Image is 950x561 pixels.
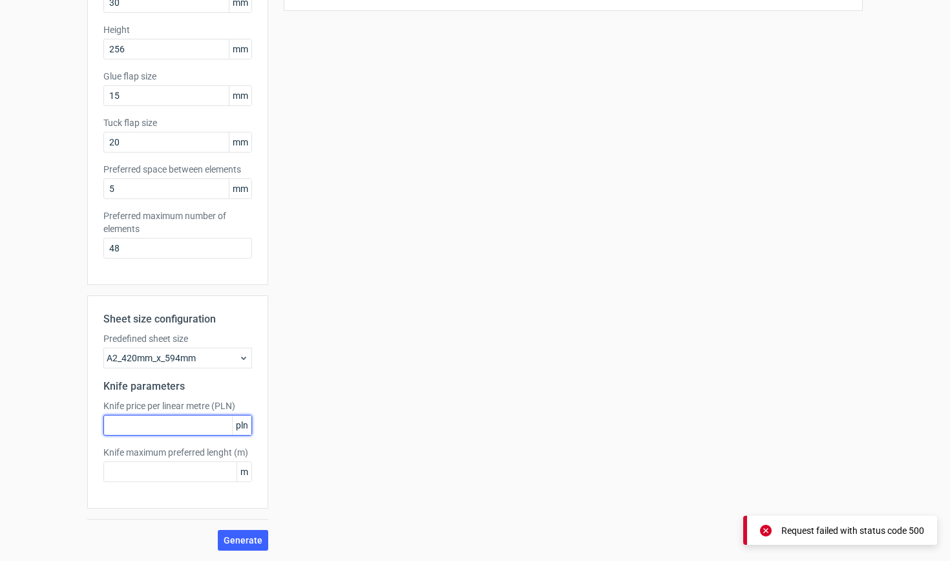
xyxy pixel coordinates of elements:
span: m [237,462,251,482]
h2: Knife parameters [103,379,252,394]
label: Preferred space between elements [103,163,252,176]
button: Generate [218,530,268,551]
label: Knife maximum preferred lenght (m) [103,446,252,459]
div: Request failed with status code 500 [781,524,924,537]
span: mm [229,86,251,105]
label: Preferred maximum number of elements [103,209,252,235]
span: mm [229,179,251,198]
div: A2_420mm_x_594mm [103,348,252,368]
label: Glue flap size [103,70,252,83]
span: mm [229,132,251,152]
span: Generate [224,536,262,545]
label: Predefined sheet size [103,332,252,345]
h2: Sheet size configuration [103,312,252,327]
span: mm [229,39,251,59]
span: pln [232,416,251,435]
label: Knife price per linear metre (PLN) [103,399,252,412]
label: Height [103,23,252,36]
label: Tuck flap size [103,116,252,129]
